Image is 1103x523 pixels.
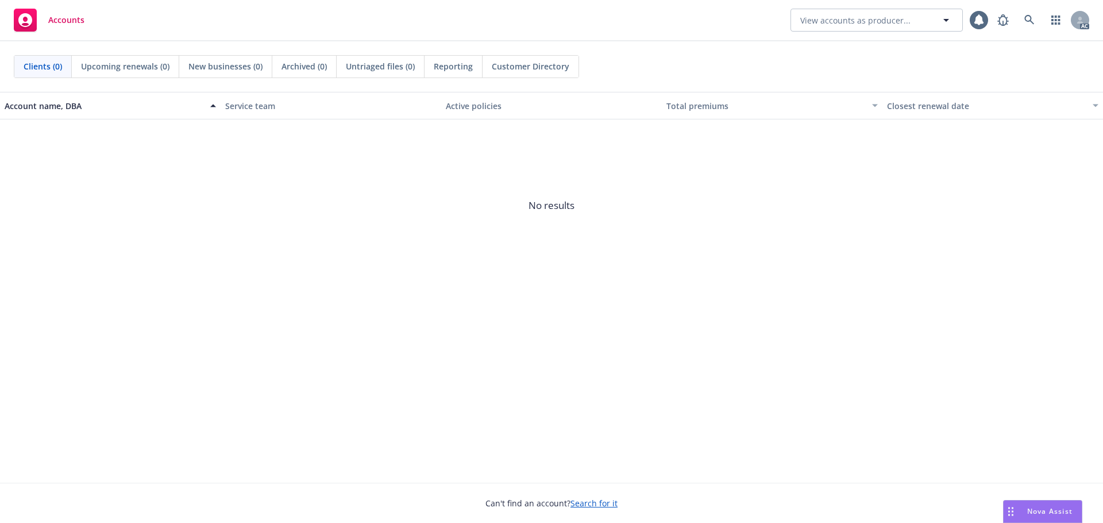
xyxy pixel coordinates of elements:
a: Search for it [570,498,618,509]
button: Total premiums [662,92,882,119]
div: Active policies [446,100,657,112]
a: Report a Bug [992,9,1015,32]
span: Untriaged files (0) [346,60,415,72]
span: New businesses (0) [188,60,263,72]
span: Customer Directory [492,60,569,72]
div: Closest renewal date [887,100,1086,112]
span: View accounts as producer... [800,14,911,26]
a: Search [1018,9,1041,32]
span: Accounts [48,16,84,25]
span: Nova Assist [1027,506,1073,516]
div: Drag to move [1004,501,1018,522]
div: Total premiums [666,100,865,112]
button: Nova Assist [1003,500,1082,523]
span: Upcoming renewals (0) [81,60,169,72]
div: Service team [225,100,437,112]
span: Archived (0) [281,60,327,72]
span: Can't find an account? [485,497,618,509]
button: Active policies [441,92,662,119]
span: Clients (0) [24,60,62,72]
button: Closest renewal date [882,92,1103,119]
a: Accounts [9,4,89,36]
button: View accounts as producer... [790,9,963,32]
a: Switch app [1044,9,1067,32]
button: Service team [221,92,441,119]
span: Reporting [434,60,473,72]
div: Account name, DBA [5,100,203,112]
